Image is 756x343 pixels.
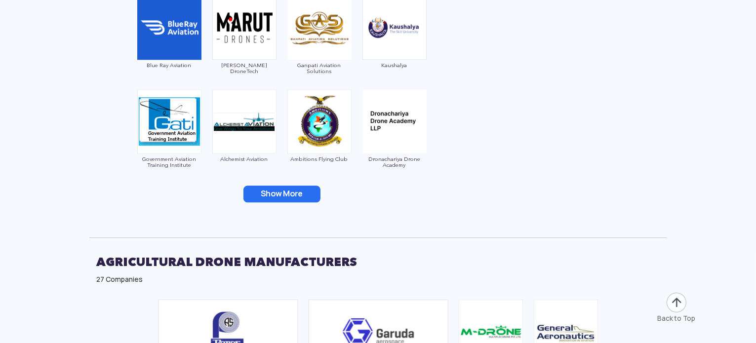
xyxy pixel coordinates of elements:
img: ic_ambitionsaviation.png [287,89,352,153]
span: Blue Ray Aviation [137,62,202,68]
h2: AGRICULTURAL DRONE MANUFACTURERS [97,250,660,274]
img: ic_arrow-up.png [666,292,687,313]
span: Ambitions Flying Club [287,156,352,162]
img: ic_dronachariya.png [362,89,427,153]
button: Show More [243,186,320,202]
div: Back to Top [658,313,696,323]
span: Kaushalya [362,62,427,68]
span: Alchemist Aviation [212,156,277,162]
div: 27 Companies [97,274,660,284]
span: Government Aviation Training Institute [137,156,202,168]
img: ic_governmentaviation.png [137,89,201,153]
img: ic_alchemistaviation.png [212,89,277,153]
span: Dronachariya Drone Academy [362,156,427,168]
span: Ganpati Aviation Solutions [287,62,352,74]
span: [PERSON_NAME] DroneTech [212,62,277,74]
